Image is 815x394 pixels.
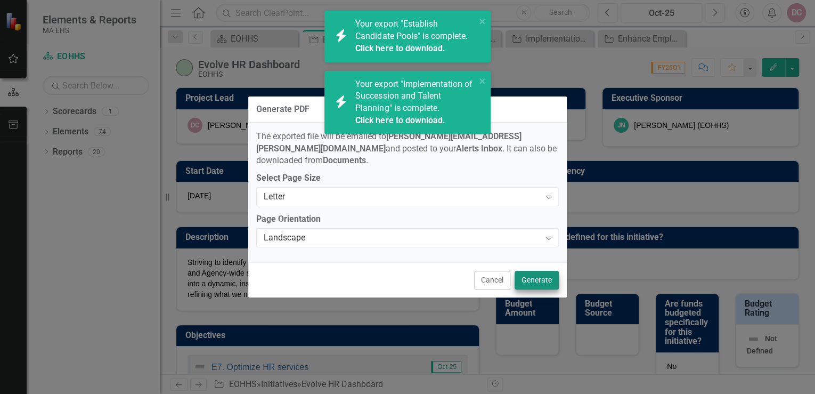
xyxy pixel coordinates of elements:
strong: Documents [323,155,366,165]
button: Generate [515,271,559,290]
div: Letter [264,191,540,203]
strong: Alerts Inbox [456,143,502,154]
span: Your export "Implementation of Succession and Talent Planning" is complete. [355,79,473,127]
div: Generate PDF [256,104,309,114]
span: The exported file will be emailed to and posted to your . It can also be downloaded from . [256,131,557,166]
button: close [479,75,486,87]
label: Select Page Size [256,172,559,184]
button: Cancel [474,271,510,290]
a: Click here to download. [355,115,445,125]
label: Page Orientation [256,213,559,226]
div: Landscape [264,232,540,244]
a: Click here to download. [355,43,445,53]
button: close [479,15,486,27]
span: Your export "Establish Candidate Pools" is complete. [355,19,473,55]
